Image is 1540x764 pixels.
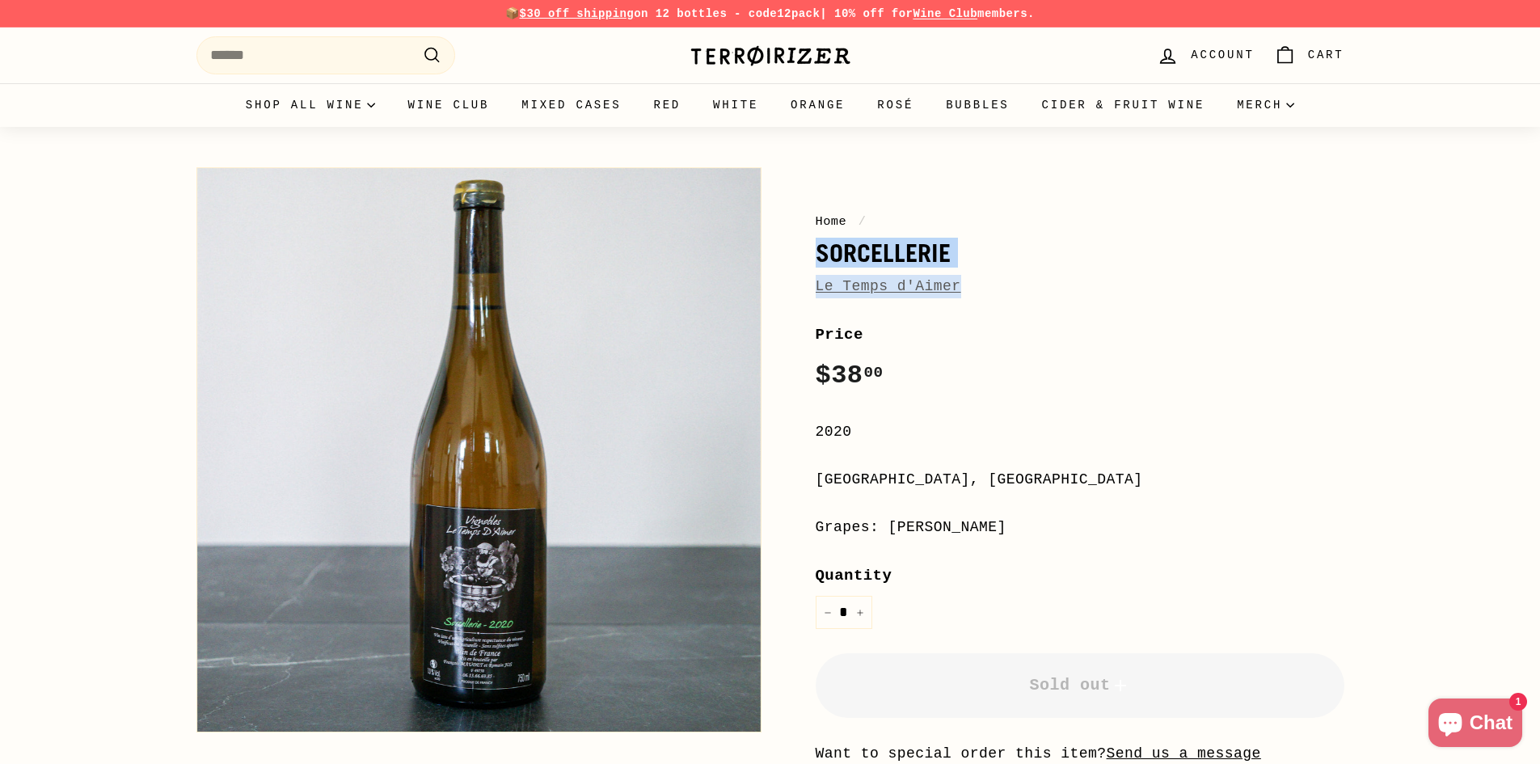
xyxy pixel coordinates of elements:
[816,361,884,390] span: $38
[816,214,847,229] a: Home
[1191,46,1254,64] span: Account
[1147,32,1264,79] a: Account
[848,596,872,629] button: Increase item quantity by one
[196,5,1344,23] p: 📦 on 12 bottles - code | 10% off for members.
[863,364,883,382] sup: 00
[1026,83,1221,127] a: Cider & Fruit Wine
[1264,32,1354,79] a: Cart
[861,83,930,127] a: Rosé
[1221,83,1310,127] summary: Merch
[777,7,820,20] strong: 12pack
[816,239,1344,267] h1: Sorcellerie
[164,83,1377,127] div: Primary
[637,83,697,127] a: Red
[816,323,1344,347] label: Price
[391,83,505,127] a: Wine Club
[816,596,872,629] input: quantity
[816,653,1344,718] button: Sold out
[1107,745,1261,762] a: Send us a message
[1308,46,1344,64] span: Cart
[816,420,1344,444] div: 2020
[816,212,1344,231] nav: breadcrumbs
[816,516,1344,539] div: Grapes: [PERSON_NAME]
[930,83,1025,127] a: Bubbles
[230,83,392,127] summary: Shop all wine
[816,564,1344,588] label: Quantity
[774,83,861,127] a: Orange
[816,468,1344,492] div: [GEOGRAPHIC_DATA], [GEOGRAPHIC_DATA]
[913,7,977,20] a: Wine Club
[816,278,961,294] a: Le Temps d'Aimer
[697,83,774,127] a: White
[197,168,761,732] img: Sorcellerie
[854,214,871,229] span: /
[1424,699,1527,751] inbox-online-store-chat: Shopify online store chat
[816,596,840,629] button: Reduce item quantity by one
[505,83,637,127] a: Mixed Cases
[1029,676,1129,694] span: Sold out
[520,7,635,20] span: $30 off shipping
